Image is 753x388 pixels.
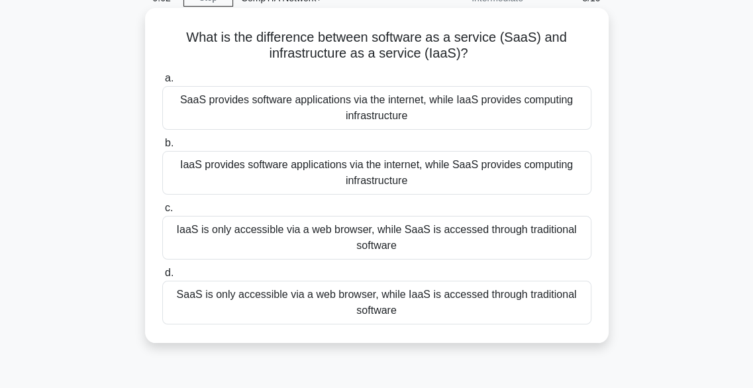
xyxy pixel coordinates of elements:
span: a. [165,72,174,83]
div: SaaS provides software applications via the internet, while IaaS provides computing infrastructure [162,86,591,130]
h5: What is the difference between software as a service (SaaS) and infrastructure as a service (IaaS)? [161,29,593,62]
span: c. [165,202,173,213]
div: IaaS is only accessible via a web browser, while SaaS is accessed through traditional software [162,216,591,260]
span: d. [165,267,174,278]
span: b. [165,137,174,148]
div: SaaS is only accessible via a web browser, while IaaS is accessed through traditional software [162,281,591,324]
div: IaaS provides software applications via the internet, while SaaS provides computing infrastructure [162,151,591,195]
